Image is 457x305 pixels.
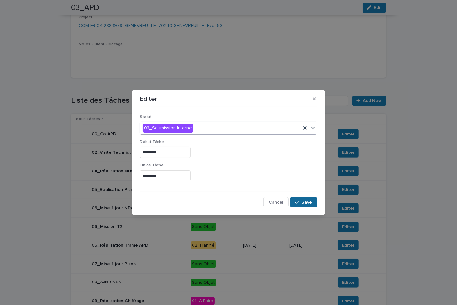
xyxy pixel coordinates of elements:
[301,200,312,205] span: Save
[263,197,289,207] button: Cancel
[140,140,164,144] span: Début Tâche
[269,200,283,205] span: Cancel
[290,197,317,207] button: Save
[143,124,193,133] div: 03_Soumission Interne
[140,95,157,103] p: Editer
[140,115,152,119] span: Statut
[140,163,164,167] span: Fin de Tâche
